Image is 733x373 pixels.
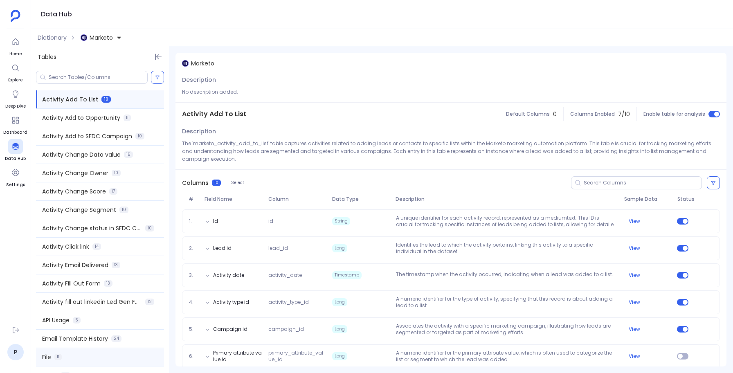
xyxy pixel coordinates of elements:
[124,115,131,121] span: 11
[42,114,120,122] span: Activity Add to Opportunity
[332,244,347,252] span: Long
[5,103,26,110] span: Deep Dive
[265,326,329,333] span: campaign_id
[506,111,550,117] span: Default Columns
[182,76,216,84] span: Description
[6,182,25,188] span: Settings
[38,34,67,42] span: Dictionary
[42,316,70,324] span: API Usage
[186,272,202,279] span: 3.
[182,109,246,119] span: Activity Add To List
[265,196,329,202] span: Column
[393,350,621,363] p: A numeric identifier for the primary attribute value, which is often used to categorize the list ...
[674,196,695,202] span: Status
[392,196,621,202] span: Description
[629,245,640,252] button: View
[332,271,362,279] span: Timestamp
[213,326,247,333] button: Campaign id
[73,317,81,324] span: 5
[182,60,189,67] img: marketo.svg
[8,61,23,83] a: Explore
[54,354,62,360] span: 11
[42,95,98,103] span: Activity Add To List
[8,77,23,83] span: Explore
[42,298,142,306] span: Activity fill out linkedin Led Gen Form
[92,243,101,250] span: 14
[213,218,218,225] button: Id
[112,170,121,176] span: 10
[629,272,640,279] button: View
[182,179,209,187] span: Columns
[6,165,25,188] a: Settings
[191,59,214,67] span: Marketo
[145,299,154,305] span: 12
[42,353,51,361] span: File
[265,350,329,363] span: primary_attribute_value_id
[49,74,147,81] input: Search Tables/Columns
[186,299,202,306] span: 4.
[332,325,347,333] span: Long
[393,323,621,336] p: Associates the activity with a specific marketing campaign, illustrating how leads are segmented ...
[11,10,20,22] img: petavue logo
[393,271,621,279] p: The timestamp when the activity occurred, indicating when a lead was added to a list.
[186,326,202,333] span: 5.
[8,34,23,57] a: Home
[5,139,26,162] a: Data Hub
[42,132,132,140] span: Activity Add to SFDC Campaign
[7,344,24,360] a: P
[3,113,27,136] a: Dashboard
[101,96,111,103] span: 10
[153,51,164,63] button: Hide Tables
[629,218,640,225] button: View
[182,88,720,96] p: No description added.
[332,352,347,360] span: Long
[629,353,640,360] button: View
[201,196,265,202] span: Field Name
[8,51,23,57] span: Home
[119,207,128,213] span: 10
[5,155,26,162] span: Data Hub
[265,299,329,306] span: activity_type_id
[393,242,621,255] p: Identifies the lead to which the activity pertains, linking this activity to a specific individua...
[213,299,249,306] button: Activity type id
[265,272,329,279] span: activity_date
[186,353,202,360] span: 6.
[332,298,347,306] span: Long
[329,196,393,202] span: Data Type
[41,9,72,20] h1: Data Hub
[124,151,133,158] span: 15
[5,87,26,110] a: Deep Dive
[570,111,615,117] span: Columns Enabled
[186,245,202,252] span: 2.
[265,218,329,225] span: id
[42,206,116,214] span: Activity Change Segment
[265,245,329,252] span: lead_id
[79,31,124,44] button: Marketo
[213,245,232,252] button: Lead id
[643,111,705,117] span: Enable table for analysis
[185,196,201,202] span: #
[332,217,350,225] span: String
[81,34,87,41] img: marketo.svg
[393,215,621,228] p: A unique identifier for each activity record, represented as a mediumtext. This ID is crucial for...
[3,129,27,136] span: Dashboard
[135,133,144,139] span: 10
[213,350,262,363] button: Primary attribute value id
[393,296,621,309] p: A numeric identifier for the type of activity, specifying that this record is about adding a lead...
[629,299,640,306] button: View
[104,280,112,287] span: 13
[42,169,108,177] span: Activity Change Owner
[31,46,169,67] div: Tables
[213,272,244,279] button: Activity date
[226,178,250,188] button: Select
[42,224,142,232] span: Activity Change status in SFDC Campaign
[112,262,120,268] span: 13
[42,279,101,288] span: Activity Fill Out Form
[42,243,89,251] span: Activity Click link
[42,187,106,195] span: Activity Change Score
[109,188,117,195] span: 17
[629,326,640,333] button: View
[182,127,216,135] span: Description
[42,261,108,269] span: Activity Email Delivered
[145,225,154,231] span: 10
